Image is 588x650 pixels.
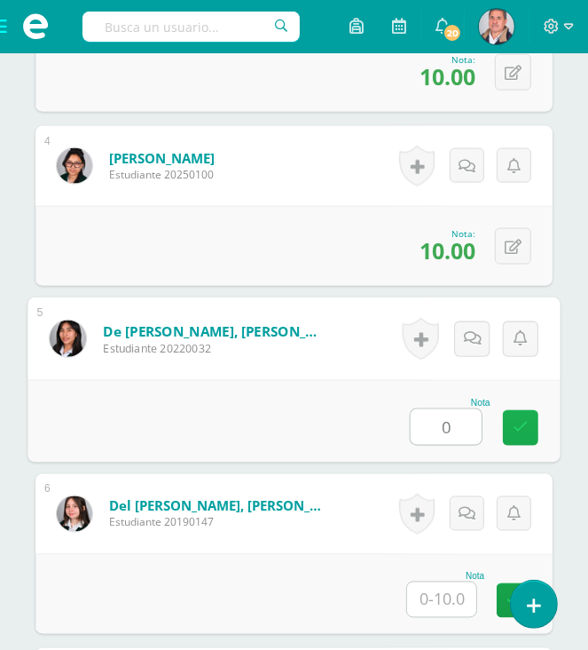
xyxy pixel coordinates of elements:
[104,340,323,356] span: Estudiante 20220032
[411,409,482,445] input: 0-10.0
[82,12,300,42] input: Busca un usuario...
[57,496,92,532] img: 8ffada8596f3de15cd32750103dbd582.png
[104,322,323,341] a: de [PERSON_NAME], [PERSON_NAME]
[419,235,475,266] span: 10.00
[109,149,215,167] a: [PERSON_NAME]
[57,148,92,184] img: 435ba955b31cf83ceb8a286247ab7937.png
[419,227,475,240] div: Nota:
[443,23,462,43] span: 20
[109,515,322,530] span: Estudiante 20190147
[109,497,322,515] a: del [PERSON_NAME], [PERSON_NAME]
[419,61,475,91] span: 10.00
[109,167,215,182] span: Estudiante 20250100
[407,583,476,617] input: 0-10.0
[419,53,475,66] div: Nota:
[50,321,86,357] img: accc2677c0a0bb2a218d6a0aaa8ff0f0.png
[410,399,490,408] div: Nota
[406,572,484,582] div: Nota
[479,9,514,44] img: c96a423fd71b76c16867657e46671b28.png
